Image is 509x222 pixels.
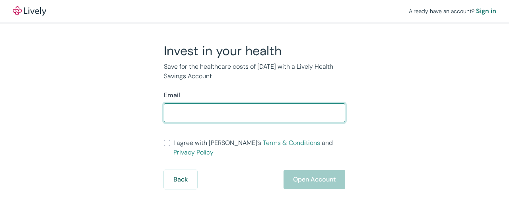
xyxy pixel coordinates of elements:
a: LivelyLively [13,6,46,16]
div: Already have an account? [409,6,496,16]
a: Terms & Conditions [263,139,320,147]
h2: Invest in your health [164,43,345,59]
button: Back [164,170,197,189]
label: Email [164,91,180,100]
img: Lively [13,6,46,16]
a: Sign in [476,6,496,16]
a: Privacy Policy [173,148,214,156]
p: Save for the healthcare costs of [DATE] with a Lively Health Savings Account [164,62,345,81]
span: I agree with [PERSON_NAME]’s and [173,138,345,157]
